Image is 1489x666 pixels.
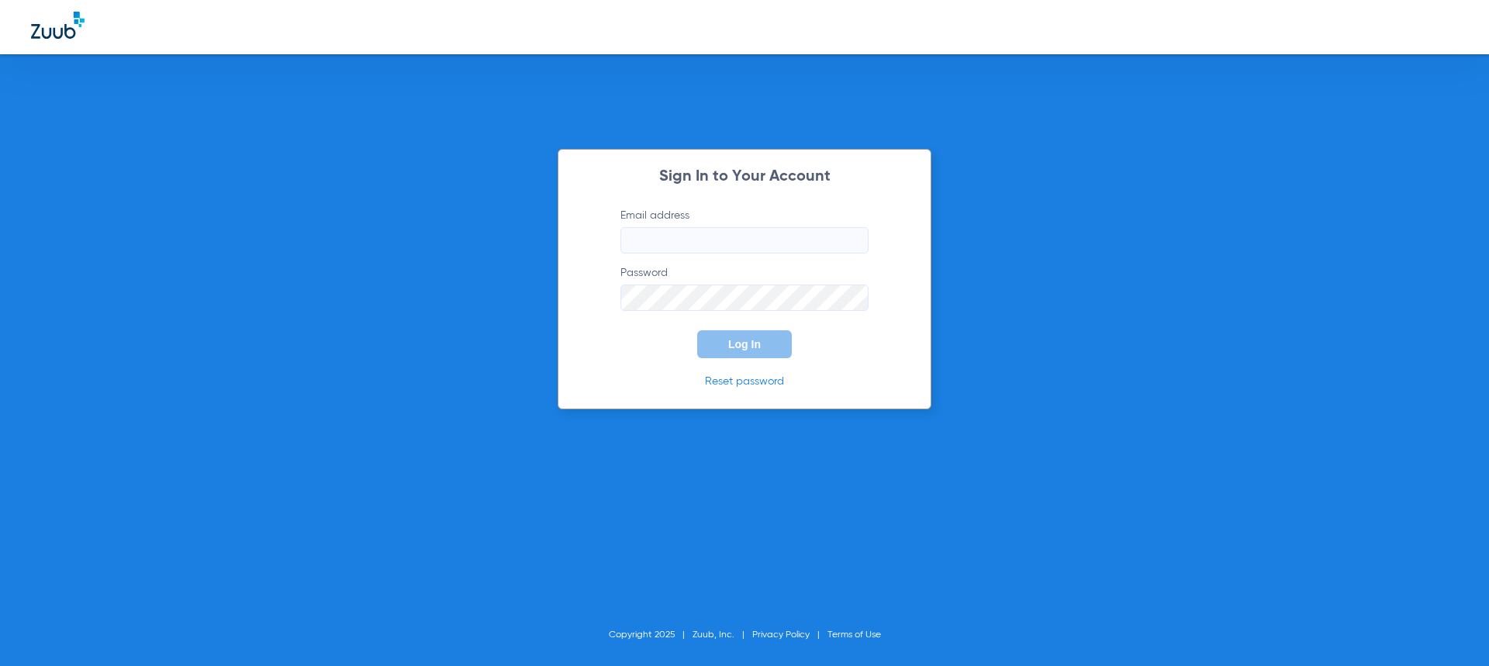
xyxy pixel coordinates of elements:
iframe: Chat Widget [1411,592,1489,666]
input: Email address [620,227,869,254]
span: Log In [728,338,761,350]
li: Zuub, Inc. [693,627,752,643]
h2: Sign In to Your Account [597,169,892,185]
input: Password [620,285,869,311]
button: Log In [697,330,792,358]
label: Password [620,265,869,311]
label: Email address [620,208,869,254]
a: Privacy Policy [752,630,810,640]
li: Copyright 2025 [609,627,693,643]
a: Terms of Use [827,630,881,640]
img: Zuub Logo [31,12,85,39]
a: Reset password [705,376,784,387]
